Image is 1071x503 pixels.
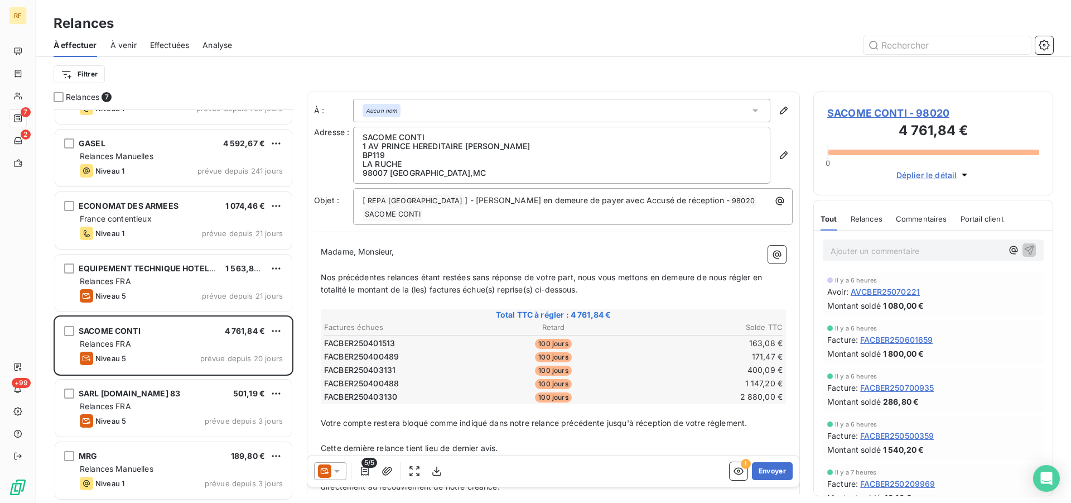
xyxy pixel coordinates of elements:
div: Open Intercom Messenger [1033,465,1060,492]
span: À venir [110,40,137,51]
span: 100 jours [535,366,571,376]
span: 4 592,67 € [223,138,266,148]
span: SACOME CONTI - 98020 [827,106,1039,121]
span: 0 [826,159,830,167]
td: 163,08 € [631,337,783,349]
span: SACOME CONTI [79,326,141,336]
span: FACBER250400489 [324,351,399,362]
span: 5/5 [361,458,377,468]
span: il y a 6 heures [835,373,877,380]
span: Niveau 5 [95,354,126,363]
td: 171,47 € [631,351,783,363]
span: il y a 6 heures [835,325,877,332]
span: Relances FRA [80,339,131,348]
span: 1 563,83 € [225,264,267,273]
p: BP119 [363,151,761,160]
p: LA RUCHE [363,160,761,169]
span: Déplier le détail [896,169,957,181]
span: Montant soldé [827,444,881,456]
label: À : [314,105,353,116]
span: Facture : [827,478,858,490]
span: Objet : [314,195,339,205]
span: 100 jours [535,352,571,362]
span: Montant soldé [827,348,881,360]
span: Relances Manuelles [80,464,153,473]
span: Relances FRA [80,401,131,411]
span: Facture : [827,430,858,442]
img: Logo LeanPay [9,478,27,496]
span: 501,19 € [233,389,265,398]
span: Adresse : [314,127,349,137]
span: Niveau 5 [95,291,126,300]
button: Envoyer [752,462,793,480]
span: 1 800,00 € [883,348,924,360]
span: Portail client [961,214,1004,223]
p: SACOME CONTI [363,133,761,142]
em: Aucun nom [366,107,397,114]
span: FACBER250700935 [860,382,934,394]
td: 400,09 € [631,364,783,376]
h3: Relances [54,13,114,33]
div: RF [9,7,27,25]
span: France contentieux [80,214,152,223]
span: FACBER250400488 [324,378,399,389]
span: Relances [851,214,882,223]
th: Solde TTC [631,322,783,333]
span: AVCBER25070221 [851,286,920,298]
span: FACBER250401513 [324,338,395,349]
span: il y a 6 heures [835,277,877,284]
span: Montant soldé [827,300,881,312]
span: 7 [102,92,112,102]
span: 189,80 € [231,451,265,461]
span: GASEL [79,138,105,148]
span: Relances Manuelles [80,151,153,161]
td: 2 880,00 € [631,391,783,403]
span: prévue depuis 20 jours [200,354,283,363]
span: il y a 7 heures [835,469,876,476]
span: Montant soldé [827,396,881,408]
span: Niveau 1 [95,166,124,175]
span: 7 [21,107,31,117]
th: Retard [477,322,629,333]
span: Nos précédentes relances étant restées sans réponse de votre part, nous vous mettons en demeure d... [321,272,764,295]
input: Rechercher [863,36,1031,54]
span: 1 080,00 € [883,300,924,312]
span: 4 761,84 € [225,326,266,336]
span: FACBER250403130 [324,391,397,403]
th: Factures échues [324,322,476,333]
span: REPA [GEOGRAPHIC_DATA] [366,195,464,208]
span: Total TTC à régler : 4 761,84 € [322,309,784,320]
span: À effectuer [54,40,97,51]
span: Tout [821,214,837,223]
span: prévue depuis 21 jours [202,291,283,300]
span: 286,80 € [883,396,919,408]
span: Facture : [827,334,858,346]
span: Relances FRA [80,276,131,286]
div: grid [54,109,293,503]
span: prévue depuis 241 jours [197,166,283,175]
span: Avoir : [827,286,848,298]
span: ] - [PERSON_NAME] en demeure de payer avec Accusé de réception - [465,195,730,205]
h3: 4 761,84 € [827,121,1039,143]
span: prévue depuis 3 jours [205,479,283,488]
td: 1 147,20 € [631,377,783,390]
span: 2 [21,130,31,140]
span: Niveau 1 [95,229,124,238]
span: 98020 [730,195,756,208]
p: 98007 [GEOGRAPHIC_DATA] , MC [363,169,761,178]
span: [ [363,195,365,205]
span: Effectuées [150,40,190,51]
span: Niveau 5 [95,416,126,425]
span: FACBER250403131 [324,365,395,376]
span: Madame, Monsieur, [321,247,394,256]
span: EQUIPEMENT TECHNIQUE HOTELIER [79,264,221,273]
span: 1 540,20 € [883,444,924,456]
span: FACBER250601659 [860,334,933,346]
span: SACOME CONTI [363,208,422,221]
span: 100 jours [535,339,571,349]
span: Niveau 1 [95,479,124,488]
span: ECONOMAT DES ARMEES [79,201,178,210]
button: Filtrer [54,65,105,83]
span: Cette dernière relance tient lieu de dernier avis. [321,443,498,453]
button: Déplier le détail [893,169,974,181]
